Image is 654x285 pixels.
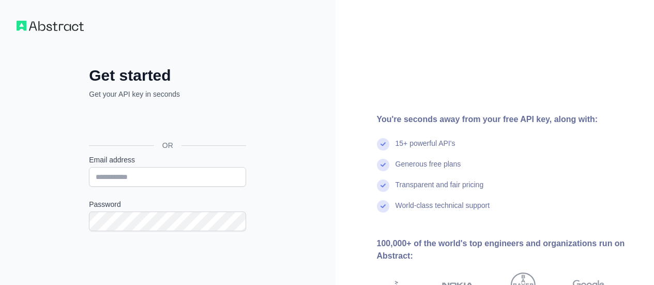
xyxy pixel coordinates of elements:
[377,138,389,151] img: check mark
[89,199,246,209] label: Password
[377,200,389,213] img: check mark
[377,237,638,262] div: 100,000+ of the world's top engineers and organizations run on Abstract:
[377,179,389,192] img: check mark
[154,140,181,151] span: OR
[89,89,246,99] p: Get your API key in seconds
[396,179,484,200] div: Transparent and fair pricing
[377,159,389,171] img: check mark
[17,21,84,31] img: Workflow
[377,113,638,126] div: You're seconds away from your free API key, along with:
[396,138,455,159] div: 15+ powerful API's
[89,244,246,284] iframe: reCAPTCHA
[396,159,461,179] div: Generous free plans
[89,66,246,85] h2: Get started
[396,200,490,221] div: World-class technical support
[89,155,246,165] label: Email address
[84,111,249,133] iframe: Sign in with Google Button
